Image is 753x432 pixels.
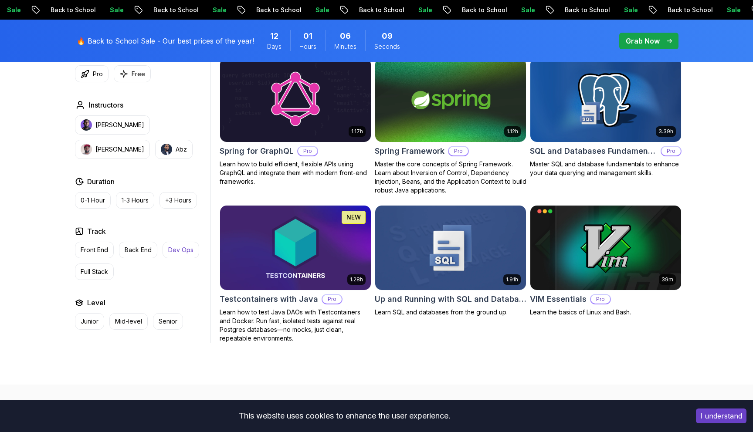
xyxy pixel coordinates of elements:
[349,6,409,14] p: Back to School
[375,293,526,305] h2: Up and Running with SQL and Databases
[114,65,151,82] button: Free
[375,145,444,157] h2: Spring Framework
[93,70,103,78] p: Pro
[375,308,526,317] p: Learn SQL and databases from the ground up.
[220,160,371,186] p: Learn how to build efficient, flexible APIs using GraphQL and integrate them with modern front-en...
[530,160,682,177] p: Master SQL and database fundamentals to enhance your data querying and management skills.
[375,160,526,195] p: Master the core concepts of Spring Framework. Learn about Inversion of Control, Dependency Inject...
[374,42,400,51] span: Seconds
[100,6,128,14] p: Sale
[298,147,317,155] p: Pro
[220,57,371,186] a: Spring for GraphQL card1.17hSpring for GraphQLProLearn how to build efficient, flexible APIs usin...
[81,246,108,254] p: Front End
[506,276,518,283] p: 1.91h
[153,313,183,330] button: Senior
[165,196,191,205] p: +3 Hours
[530,58,681,142] img: SQL and Databases Fundamentals card
[247,6,306,14] p: Back to School
[591,295,610,304] p: Pro
[658,128,673,135] p: 3.39h
[41,6,100,14] p: Back to School
[81,119,92,131] img: instructor img
[95,121,144,129] p: [PERSON_NAME]
[125,246,152,254] p: Back End
[7,406,683,425] div: This website uses cookies to enhance the user experience.
[507,128,518,135] p: 1.12h
[626,36,660,46] p: Grab Now
[340,30,351,42] span: 6 Minutes
[161,144,172,155] img: instructor img
[306,6,334,14] p: Sale
[555,6,614,14] p: Back to School
[530,293,587,305] h2: VIM Essentials
[512,6,539,14] p: Sale
[144,6,203,14] p: Back to School
[122,196,149,205] p: 1-3 Hours
[75,140,150,159] button: instructor img[PERSON_NAME]
[119,242,157,258] button: Back End
[614,6,642,14] p: Sale
[168,246,193,254] p: Dev Ops
[530,205,682,317] a: VIM Essentials card39mVIM EssentialsProLearn the basics of Linux and Bash.
[375,206,526,290] img: Up and Running with SQL and Databases card
[449,147,468,155] p: Pro
[717,6,745,14] p: Sale
[220,308,371,343] p: Learn how to test Java DAOs with Testcontainers and Docker. Run fast, isolated tests against real...
[661,276,673,283] p: 39m
[530,308,682,317] p: Learn the basics of Linux and Bash.
[303,30,312,42] span: 1 Hours
[87,176,115,187] h2: Duration
[77,36,254,46] p: 🔥 Back to School Sale - Our best prices of the year!
[530,57,682,178] a: SQL and Databases Fundamentals card3.39hSQL and Databases FundamentalsProMaster SQL and database ...
[452,6,512,14] p: Back to School
[658,6,717,14] p: Back to School
[132,70,145,78] p: Free
[109,313,148,330] button: Mid-level
[220,293,318,305] h2: Testcontainers with Java
[409,6,437,14] p: Sale
[322,295,342,304] p: Pro
[163,242,199,258] button: Dev Ops
[220,58,371,142] img: Spring for GraphQL card
[220,206,371,290] img: Testcontainers with Java card
[116,192,154,209] button: 1-3 Hours
[334,42,356,51] span: Minutes
[203,6,231,14] p: Sale
[350,276,363,283] p: 1.28h
[75,65,109,82] button: Pro
[382,30,393,42] span: 9 Seconds
[375,205,526,317] a: Up and Running with SQL and Databases card1.91hUp and Running with SQL and DatabasesLearn SQL and...
[75,192,111,209] button: 0-1 Hour
[81,144,92,155] img: instructor img
[81,267,108,276] p: Full Stack
[375,58,526,142] img: Spring Framework card
[346,213,361,222] p: NEW
[87,297,105,308] h2: Level
[75,263,114,280] button: Full Stack
[220,145,294,157] h2: Spring for GraphQL
[267,42,282,51] span: Days
[299,42,316,51] span: Hours
[115,317,142,326] p: Mid-level
[81,196,105,205] p: 0-1 Hour
[75,115,150,135] button: instructor img[PERSON_NAME]
[89,100,123,110] h2: Instructors
[155,140,193,159] button: instructor imgAbz
[220,205,371,343] a: Testcontainers with Java card1.28hNEWTestcontainers with JavaProLearn how to test Java DAOs with ...
[81,317,98,326] p: Junior
[87,226,106,236] h2: Track
[530,145,657,157] h2: SQL and Databases Fundamentals
[95,145,144,154] p: [PERSON_NAME]
[159,317,177,326] p: Senior
[176,145,187,154] p: Abz
[75,242,114,258] button: Front End
[351,128,363,135] p: 1.17h
[696,408,746,423] button: Accept cookies
[530,206,681,290] img: VIM Essentials card
[159,192,197,209] button: +3 Hours
[375,57,526,195] a: Spring Framework card1.12hSpring FrameworkProMaster the core concepts of Spring Framework. Learn ...
[75,313,104,330] button: Junior
[661,147,681,155] p: Pro
[270,30,278,42] span: 12 Days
